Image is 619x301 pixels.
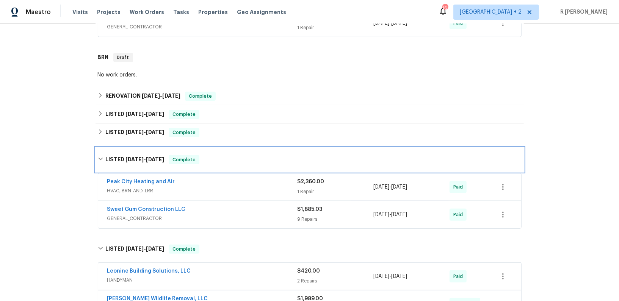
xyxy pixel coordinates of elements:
span: [DATE] [391,184,407,190]
div: LISTED [DATE]-[DATE]Complete [96,123,524,142]
div: 1 Repair [298,188,374,195]
span: R [PERSON_NAME] [557,8,608,16]
div: 1 Repair [298,24,374,31]
span: HVAC, BRN_AND_LRR [107,187,298,195]
div: RENOVATION [DATE]-[DATE]Complete [96,87,524,105]
span: [DATE] [142,93,160,98]
span: - [125,246,164,251]
h6: RENOVATION [105,92,180,101]
h6: BRN [98,53,109,62]
span: - [125,129,164,135]
span: Projects [97,8,121,16]
h6: LISTED [105,110,164,119]
span: Geo Assignments [237,8,286,16]
span: Visits [72,8,88,16]
span: Properties [198,8,228,16]
span: Work Orders [130,8,164,16]
span: Maestro [26,8,51,16]
div: LISTED [DATE]-[DATE]Complete [96,148,524,172]
span: [DATE] [125,246,144,251]
span: Draft [114,54,132,61]
span: Paid [453,183,466,191]
span: $2,360.00 [298,179,324,184]
span: [DATE] [146,111,164,117]
span: [DATE] [125,157,144,162]
span: [DATE] [146,157,164,162]
span: GENERAL_CONTRACTOR [107,23,298,31]
h6: LISTED [105,155,164,164]
div: 2 Repairs [298,277,374,285]
span: [DATE] [146,246,164,251]
span: [DATE] [391,274,407,279]
span: Paid [453,211,466,218]
span: GENERAL_CONTRACTOR [107,215,298,222]
span: Complete [169,111,199,118]
span: - [373,273,407,280]
span: - [373,211,407,218]
span: [DATE] [125,129,144,135]
span: - [142,93,180,98]
span: [DATE] [391,212,407,217]
a: Peak City Heating and Air [107,179,175,184]
span: Complete [169,129,199,136]
a: Sweet Gum Construction LLC [107,207,186,212]
span: [DATE] [373,274,389,279]
div: LISTED [DATE]-[DATE]Complete [96,105,524,123]
div: LISTED [DATE]-[DATE]Complete [96,237,524,261]
div: BRN Draft [96,45,524,70]
div: 9 Repairs [298,215,374,223]
a: Leonine Building Solutions, LLC [107,268,191,274]
span: Paid [453,273,466,280]
h6: LISTED [105,128,164,137]
span: [DATE] [146,129,164,135]
span: $1,885.03 [298,207,323,212]
span: [DATE] [373,212,389,217]
span: HANDYMAN [107,276,298,284]
span: - [125,111,164,117]
span: [DATE] [125,111,144,117]
div: No work orders. [98,71,522,79]
div: 164 [442,5,448,12]
span: Complete [169,156,199,164]
span: [GEOGRAPHIC_DATA] + 2 [460,8,522,16]
span: Tasks [173,9,189,15]
span: Complete [186,92,215,100]
span: [DATE] [373,184,389,190]
span: [DATE] [162,93,180,98]
h6: LISTED [105,245,164,254]
span: Complete [169,245,199,253]
span: - [373,183,407,191]
span: $420.00 [298,268,320,274]
span: - [125,157,164,162]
